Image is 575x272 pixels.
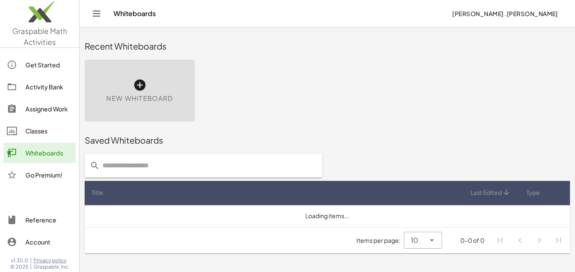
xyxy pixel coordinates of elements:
span: Title [91,188,103,197]
div: Go Premium! [25,170,72,180]
span: Graspable, Inc. [33,264,69,270]
div: 0-0 of 0 [460,236,484,245]
span: | [30,257,32,264]
span: | [30,264,32,270]
span: Items per page: [357,236,404,245]
button: [PERSON_NAME] .[PERSON_NAME] [445,6,565,21]
span: © 2025 [10,264,28,270]
a: Assigned Work [3,99,76,119]
span: 10 [411,235,418,245]
a: Privacy policy [33,257,69,264]
a: Get Started [3,55,76,75]
a: Account [3,232,76,252]
span: Graspable Math Activities [12,26,67,47]
a: Reference [3,210,76,230]
div: Activity Bank [25,82,72,92]
span: v1.30.0 [11,257,28,264]
span: [PERSON_NAME] .[PERSON_NAME] [452,10,558,17]
span: New Whiteboard [106,94,173,103]
a: Classes [3,121,76,141]
button: Toggle navigation [90,7,103,20]
nav: Pagination Navigation [491,231,568,250]
div: Saved Whiteboards [85,134,570,146]
td: Loading items... [85,205,570,227]
i: prepended action [90,161,100,171]
div: Get Started [25,60,72,70]
div: Recent Whiteboards [85,40,570,52]
span: Last Edited [470,188,502,197]
a: Whiteboards [3,143,76,163]
div: Classes [25,126,72,136]
div: Reference [25,215,72,225]
div: Whiteboards [25,148,72,158]
span: Type [526,188,540,197]
div: Account [25,237,72,247]
a: Activity Bank [3,77,76,97]
div: Assigned Work [25,104,72,114]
